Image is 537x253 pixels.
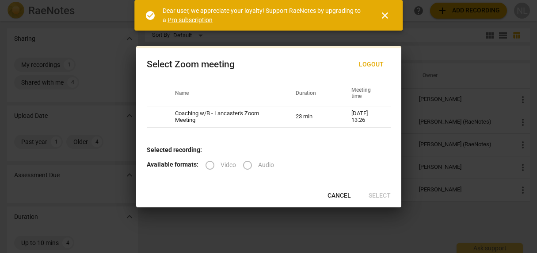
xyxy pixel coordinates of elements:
th: Duration [285,82,341,106]
th: Meeting time [341,82,390,106]
span: Video [221,160,236,170]
div: Select Zoom meeting [147,59,235,70]
span: Audio [258,160,274,170]
td: 23 min [285,106,341,128]
td: Coaching w/B - Lancaster's Zoom Meeting [164,106,286,128]
div: File type [206,161,281,168]
b: Available formats: [147,161,198,168]
span: close [380,10,390,21]
button: Cancel [320,188,358,204]
p: - [147,145,391,155]
div: Dear user, we appreciate your loyalty! Support RaeNotes by upgrading to a [163,6,364,24]
button: Logout [352,57,391,73]
span: Logout [359,60,384,69]
a: Pro subscription [168,16,213,23]
button: Close [374,5,396,26]
b: Selected recording: [147,146,202,153]
th: Name [164,82,286,106]
span: check_circle [145,10,156,21]
td: [DATE] 13:26 [341,106,390,128]
span: Cancel [328,191,351,200]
